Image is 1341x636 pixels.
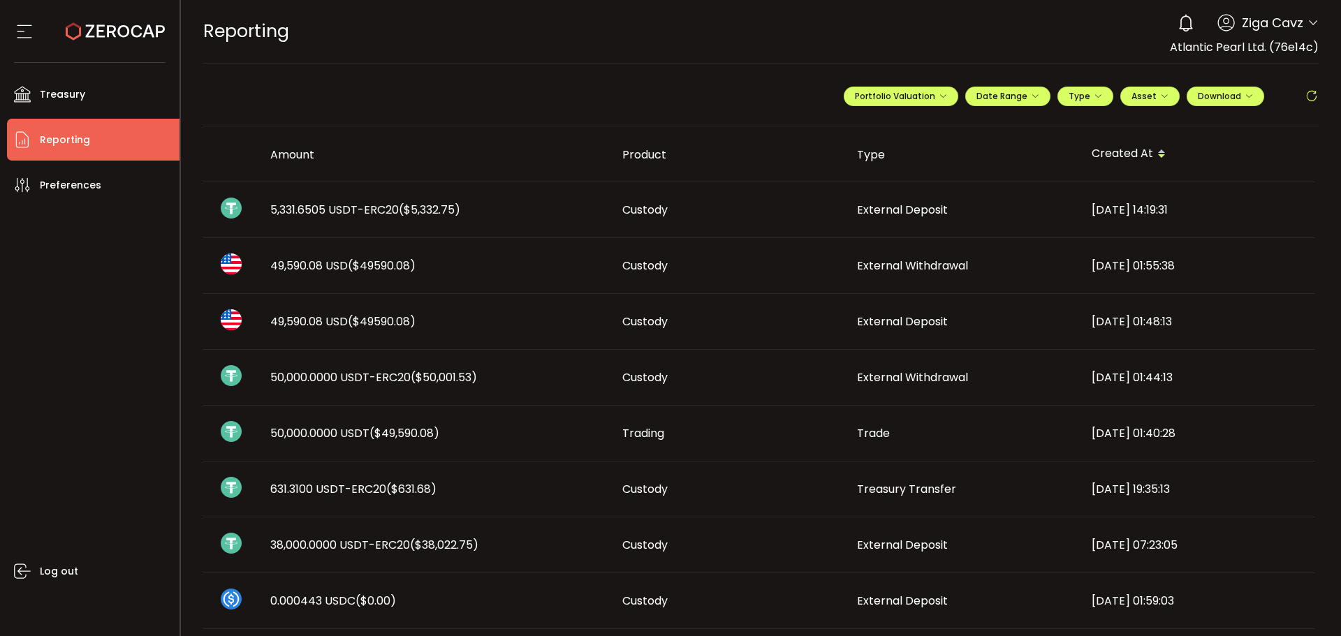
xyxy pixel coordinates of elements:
span: External Deposit [857,202,948,218]
span: 49,590.08 USD [270,313,416,330]
span: Portfolio Valuation [855,90,947,102]
span: Log out [40,561,78,582]
span: ($49590.08) [348,313,416,330]
button: Date Range [965,87,1050,106]
span: 38,000.0000 USDT-ERC20 [270,537,478,553]
span: Atlantic Pearl Ltd. (76e14c) [1170,39,1319,55]
span: 0.000443 USDC [270,593,396,609]
span: 5,331.6505 USDT-ERC20 [270,202,460,218]
div: Type [846,147,1080,163]
span: Treasury Transfer [857,481,956,497]
span: Custody [622,369,668,385]
span: Reporting [203,19,289,43]
span: ($5,332.75) [399,202,460,218]
img: usdt_portfolio.svg [221,421,242,442]
span: Trading [622,425,664,441]
span: External Withdrawal [857,258,968,274]
span: ($631.68) [386,481,437,497]
img: usd_portfolio.svg [221,309,242,330]
iframe: Chat Widget [1028,75,1341,636]
span: Ziga Cavz [1242,13,1303,32]
span: Treasury [40,84,85,105]
span: Date Range [976,90,1039,102]
span: Custody [622,593,668,609]
button: Portfolio Valuation [844,87,958,106]
span: Custody [622,258,668,274]
span: Custody [622,537,668,553]
span: ($38,022.75) [410,537,478,553]
span: Custody [622,202,668,218]
div: Product [611,147,846,163]
span: External Deposit [857,313,948,330]
span: ($0.00) [356,593,396,609]
span: Trade [857,425,890,441]
img: usdt_portfolio.svg [221,533,242,554]
span: Reporting [40,130,90,150]
span: Custody [622,481,668,497]
img: usdt_portfolio.svg [221,365,242,386]
span: External Withdrawal [857,369,968,385]
img: usdc_portfolio.svg [221,589,242,609]
span: Preferences [40,175,101,195]
span: ($50,001.53) [411,369,477,385]
div: Amount [259,147,611,163]
span: External Deposit [857,593,948,609]
span: 631.3100 USDT-ERC20 [270,481,437,497]
span: 49,590.08 USD [270,258,416,274]
img: usdt_portfolio.svg [221,198,242,219]
span: Custody [622,313,668,330]
span: 50,000.0000 USDT [270,425,439,441]
span: External Deposit [857,537,948,553]
img: usdt_portfolio.svg [221,477,242,498]
span: ($49,590.08) [369,425,439,441]
span: 50,000.0000 USDT-ERC20 [270,369,477,385]
span: ($49590.08) [348,258,416,274]
img: usd_portfolio.svg [221,253,242,274]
